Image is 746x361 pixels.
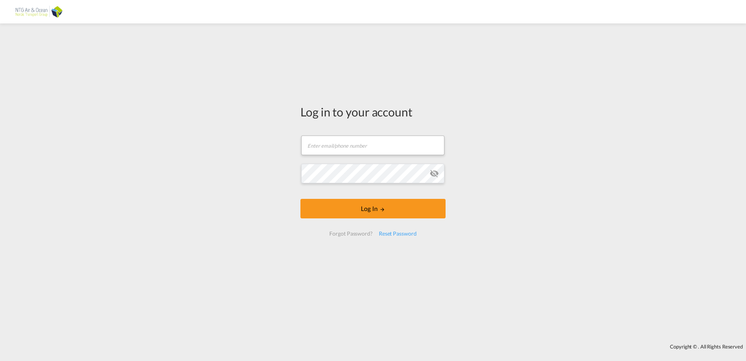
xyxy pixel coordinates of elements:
md-icon: icon-eye-off [430,169,439,178]
button: LOGIN [300,199,446,218]
div: Forgot Password? [326,227,375,241]
div: Reset Password [376,227,420,241]
div: Log in to your account [300,104,446,120]
img: 24501a20ab7611ecb8bce1a71c18ae17.png [12,3,64,21]
input: Enter email/phone number [301,136,444,155]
